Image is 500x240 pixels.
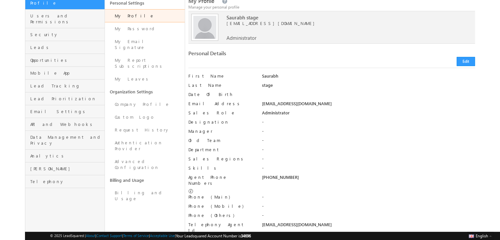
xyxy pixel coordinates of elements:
div: [EMAIL_ADDRESS][DOMAIN_NAME] [262,101,475,110]
span: API and Webhooks [30,121,103,127]
div: - [262,203,475,212]
div: - [262,165,475,174]
span: [EMAIL_ADDRESS][DOMAIN_NAME] [226,20,456,26]
div: [PHONE_NUMBER] [262,174,475,183]
button: Edit [457,57,475,66]
a: Lead Prioritization [25,92,105,105]
span: Opportunities [30,57,103,63]
span: Saurabh stage [226,14,456,20]
a: Data Management and Privacy [25,131,105,150]
div: - [262,156,475,165]
a: Request History [105,124,184,136]
label: Telephony Agent Id [188,222,254,233]
a: About [86,233,95,238]
span: Telephony [30,179,103,184]
a: [PERSON_NAME] [25,162,105,175]
a: My Password [105,22,184,35]
span: Email Settings [30,108,103,114]
span: Administrator [226,35,256,41]
a: Billing and Usage [105,174,184,186]
a: Analytics [25,150,105,162]
label: Department [188,147,254,153]
span: Mobile App [30,70,103,76]
label: Phone (Others) [188,212,254,218]
a: Advanced Configuration [105,155,184,174]
label: Designation [188,119,254,125]
div: - [262,194,475,203]
a: Mobile App [25,67,105,80]
a: Telephony [25,175,105,188]
span: Users and Permissions [30,13,103,25]
span: Leads [30,44,103,50]
div: - [262,147,475,156]
div: Saurabh [262,73,475,82]
label: Sales Role [188,110,254,116]
a: Lead Tracking [25,80,105,92]
a: Authentication Provider [105,136,184,155]
a: Security [25,28,105,41]
label: First Name [188,73,254,79]
a: My Profile [105,9,184,22]
div: [EMAIL_ADDRESS][DOMAIN_NAME] [262,222,475,231]
div: - [262,212,475,222]
div: Personal Details [188,50,328,60]
label: Agent Phone Numbers [188,174,254,186]
label: Phone (Mobile) [188,203,244,209]
a: Billing and Usage [105,186,184,205]
span: Analytics [30,153,103,159]
a: Contact Support [96,233,122,238]
div: Administrator [262,110,475,119]
span: 34696 [241,233,251,238]
a: Organization Settings [105,85,184,98]
a: Opportunities [25,54,105,67]
a: Email Settings [25,105,105,118]
div: stage [262,82,475,91]
div: - [262,119,475,128]
a: Acceptable Use [150,233,175,238]
a: Terms of Service [123,233,149,238]
div: - [262,137,475,147]
a: My Report Subscriptions [105,54,184,73]
span: English [476,233,488,238]
span: [PERSON_NAME] [30,166,103,172]
div: Manage your personal profile [188,4,475,10]
span: © 2025 LeadSquared | | | | | [50,233,251,239]
label: Email Address [188,101,254,107]
label: Phone (Main) [188,194,254,200]
span: Lead Prioritization [30,96,103,102]
a: My Email Signature [105,35,184,54]
label: Date Of Birth [188,91,254,97]
a: Custom Logo [105,111,184,124]
span: Lead Tracking [30,83,103,89]
span: Security [30,32,103,37]
label: Old Team [188,137,254,143]
span: Your Leadsquared Account Number is [176,233,251,238]
a: Users and Permissions [25,10,105,28]
label: Manager [188,128,254,134]
span: Data Management and Privacy [30,134,103,146]
a: API and Webhooks [25,118,105,131]
label: Sales Regions [188,156,254,162]
div: - [262,128,475,137]
a: My Leaves [105,73,184,85]
a: Leads [25,41,105,54]
label: Skills [188,165,254,171]
label: Last Name [188,82,254,88]
button: English [467,232,493,240]
a: Company Profile [105,98,184,111]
